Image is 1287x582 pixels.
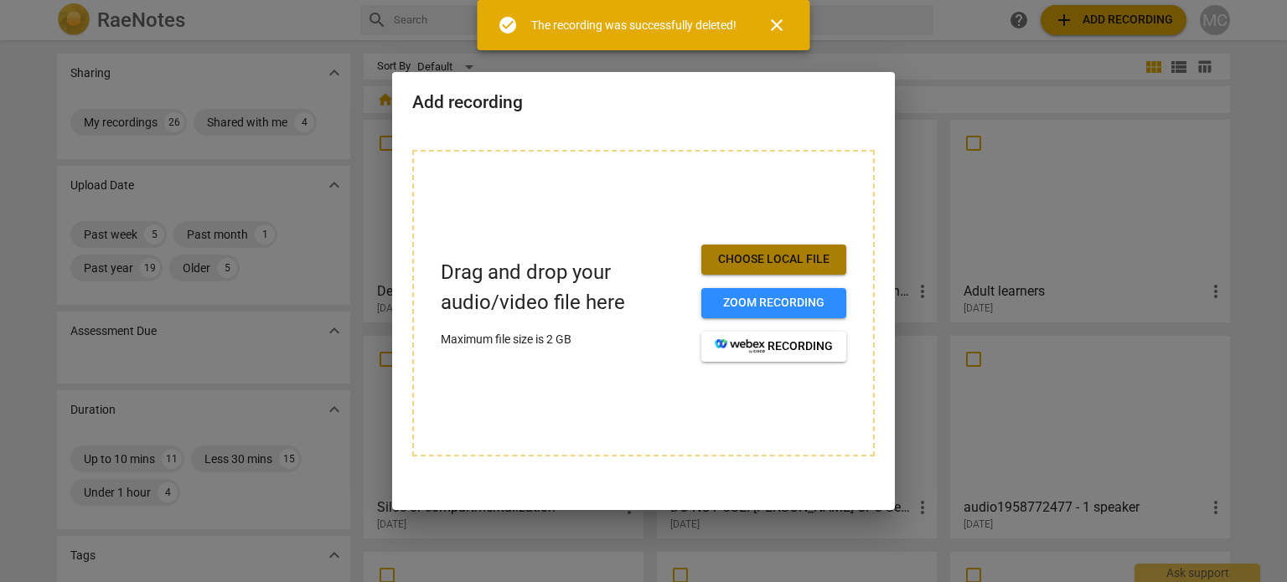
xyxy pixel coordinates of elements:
h2: Add recording [412,92,875,113]
span: Choose local file [715,251,833,268]
p: Maximum file size is 2 GB [441,331,688,348]
div: The recording was successfully deleted! [531,17,737,34]
p: Drag and drop your audio/video file here [441,258,688,317]
span: check_circle [498,15,518,35]
span: recording [715,338,833,355]
button: Close [757,5,797,45]
span: close [767,15,787,35]
button: Zoom recording [701,288,846,318]
span: Zoom recording [715,295,833,312]
button: recording [701,332,846,362]
button: Choose local file [701,245,846,275]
